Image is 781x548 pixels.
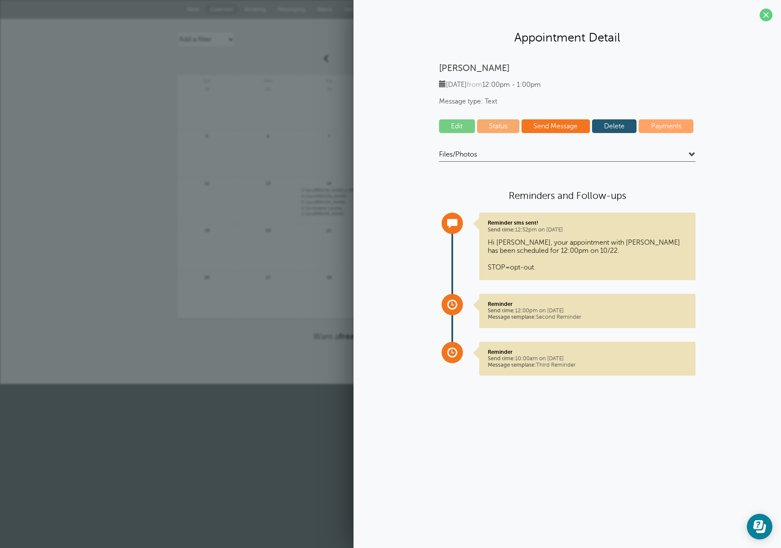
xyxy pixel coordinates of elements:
[488,227,515,233] span: Send time:
[187,6,199,12] span: New
[362,30,772,45] h2: Appointment Detail
[245,6,266,12] span: Booking
[203,274,211,280] span: 26
[301,200,357,205] span: Lloyd
[325,180,333,186] span: 14
[203,133,211,139] span: 5
[488,239,687,272] p: Hi [PERSON_NAME], your appointment with [PERSON_NAME] has been scheduled for 12:00pm on 10/22. ST...
[344,6,365,12] span: Settings
[488,219,687,233] p: 12:52pm on [DATE]
[203,227,211,233] span: 19
[301,206,357,211] span: Israel &amp; Carolina
[747,514,772,539] iframe: Resource center
[488,301,687,321] p: 12:00pm on [DATE] Second Reminder
[306,188,313,193] span: 9am
[301,188,357,193] a: 9am[PERSON_NAME] & [PERSON_NAME]
[264,133,272,139] span: 6
[488,301,513,307] strong: Reminder
[439,81,541,89] span: [DATE] 12:00pm - 1:00pm
[238,75,298,83] span: Mon
[467,81,482,89] span: from
[439,98,696,106] span: Message type: Text
[301,200,357,205] a: 11am[PERSON_NAME]
[339,332,383,341] strong: free month
[325,133,333,139] span: 7
[335,49,445,68] a: October 2025
[317,6,332,12] span: Blasts
[439,190,696,202] h4: Reminders and Follow-ups
[301,206,357,211] a: 3pmIsrael & Carolina
[592,119,637,133] a: Delete
[325,274,333,280] span: 28
[522,119,590,133] a: Send Message
[301,188,357,193] span: Ricardo &amp; Maria
[306,200,315,204] span: 11am
[264,274,272,280] span: 27
[439,119,475,133] a: Edit
[205,4,239,15] a: Calendar
[325,227,333,233] span: 21
[301,212,357,216] a: 3pm[PERSON_NAME]
[439,150,477,159] span: Files/Photos
[301,194,357,199] a: 10am[PERSON_NAME]
[264,180,272,186] span: 13
[488,355,515,361] span: Send time:
[203,180,211,186] span: 12
[488,219,538,226] strong: Reminder sms sent!
[278,6,305,12] span: Messaging
[477,119,520,133] a: Status
[301,212,357,216] span: Kyle
[299,75,360,83] span: Tue
[488,349,513,355] strong: Reminder
[264,86,272,92] span: 29
[306,194,315,198] span: 10am
[203,86,211,92] span: 28
[264,227,272,233] span: 20
[210,6,233,12] span: Calendar
[177,332,604,341] p: Want a ?
[488,314,536,320] span: Message template:
[301,194,357,199] span: Rafael
[488,308,515,314] span: Send time:
[639,119,693,133] a: Payments
[325,86,333,92] span: 30
[488,349,687,369] p: 10:00am on [DATE] Third Reminder
[439,63,696,74] p: [PERSON_NAME]
[306,212,313,216] span: 3pm
[177,75,238,83] span: Sun
[306,206,313,210] span: 3pm
[488,362,536,368] span: Message template:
